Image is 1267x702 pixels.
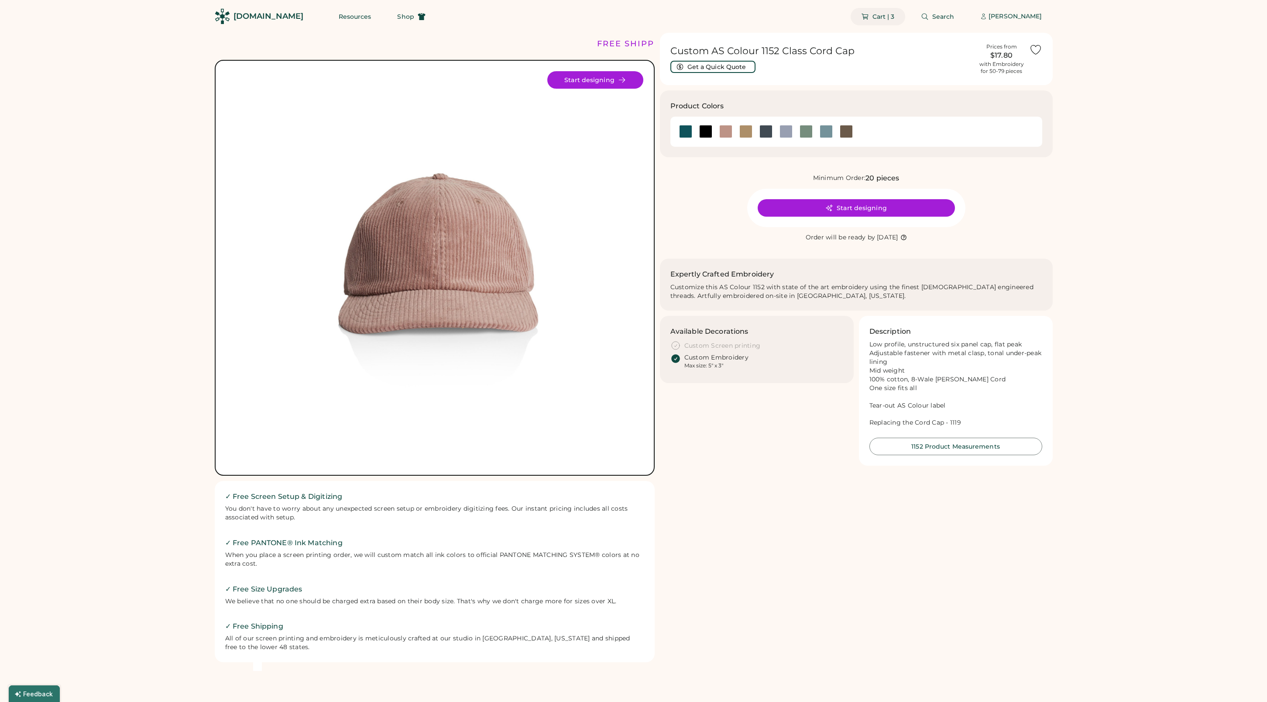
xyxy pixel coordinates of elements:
h3: Product Colors [670,101,724,111]
img: Rendered Logo - Screens [215,9,230,24]
button: Resources [328,8,382,25]
div: Custom Embroidery [684,353,749,362]
div: with Embroidery for 50-79 pieces [979,61,1024,75]
button: Shop [387,8,436,25]
div: All of our screen printing and embroidery is meticulously crafted at our studio in [GEOGRAPHIC_DA... [225,634,644,652]
button: Start designing [547,71,643,89]
iframe: Front Chat [1226,663,1263,700]
h1: Custom AS Colour 1152 Class Cord Cap [670,45,974,57]
button: Cart | 3 [851,8,905,25]
span: Cart | 3 [872,14,895,20]
img: AS Colour 1152 Product Image [238,71,631,464]
div: Minimum Order: [813,174,866,183]
div: Order will be ready by [806,233,876,242]
div: You don't have to worry about any unexpected screen setup or embroidery digitizing fees. Our inst... [225,505,644,522]
h2: ✓ Free Size Upgrades [225,584,644,595]
h2: Expertly Crafted Embroidery [670,269,774,280]
span: Search [932,14,955,20]
button: 1152 Product Measurements [869,438,1042,455]
div: Low profile, unstructured six panel cap, flat peak Adjustable fastener with metal clasp, tonal un... [869,340,1042,427]
h3: Description [869,326,911,337]
div: $17.80 [979,50,1024,61]
button: Search [910,8,965,25]
div: [DATE] [877,233,898,242]
div: Max size: 5" x 3" [684,362,723,369]
h3: Available Decorations [670,326,749,337]
div: [PERSON_NAME] [989,12,1042,21]
h2: ✓ Free Screen Setup & Digitizing [225,491,644,502]
div: 1152 Style Image [238,71,631,464]
div: Custom Screen printing [684,342,761,350]
div: When you place a screen printing order, we will custom match all ink colors to official PANTONE M... [225,551,644,568]
button: Start designing [758,199,955,217]
div: [DOMAIN_NAME] [233,11,303,22]
div: FREE SHIPPING [597,38,672,50]
span: Shop [397,14,414,20]
h2: ✓ Free Shipping [225,621,644,632]
div: We believe that no one should be charged extra based on their body size. That's why we don't char... [225,597,644,606]
div: 20 pieces [865,173,899,183]
h2: ✓ Free PANTONE® Ink Matching [225,538,644,548]
div: Prices from [986,43,1017,50]
div: Customize this AS Colour 1152 with state of the art embroidery using the finest [DEMOGRAPHIC_DATA... [670,283,1042,301]
button: Get a Quick Quote [670,61,755,73]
